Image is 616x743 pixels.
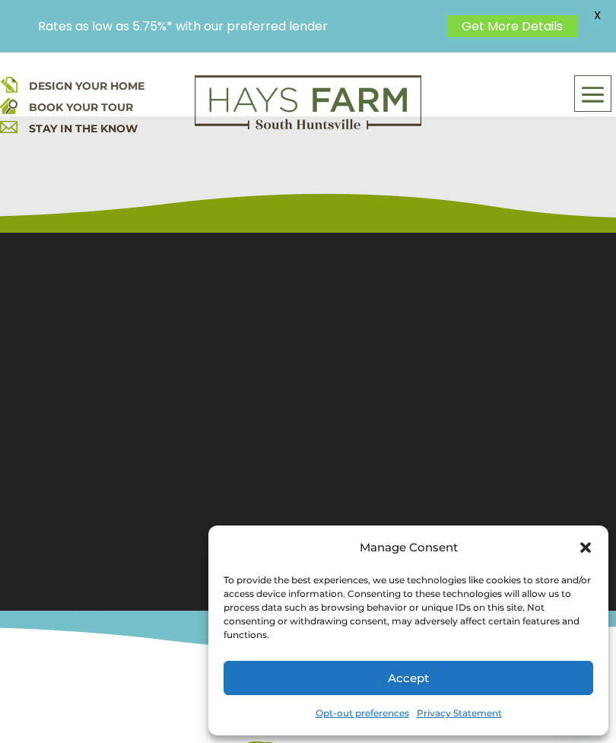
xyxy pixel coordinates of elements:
[195,75,421,130] img: Logo
[29,79,144,93] a: DESIGN YOUR HOME
[29,100,133,114] a: BOOK YOUR TOUR
[446,15,578,37] a: Get More Details
[38,19,439,33] p: Rates as low as 5.75%* with our preferred lender
[316,703,409,724] a: Opt-out preferences
[578,540,593,555] div: Close dialog
[224,573,592,642] div: To provide the best experiences, we use technologies like cookies to store and/or access device i...
[195,119,421,133] a: hays farm homes huntsville development
[586,4,608,27] span: X
[360,537,458,558] div: Manage Consent
[29,122,138,135] a: STAY IN THE KNOW
[417,703,502,724] a: Privacy Statement
[224,661,593,695] button: Accept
